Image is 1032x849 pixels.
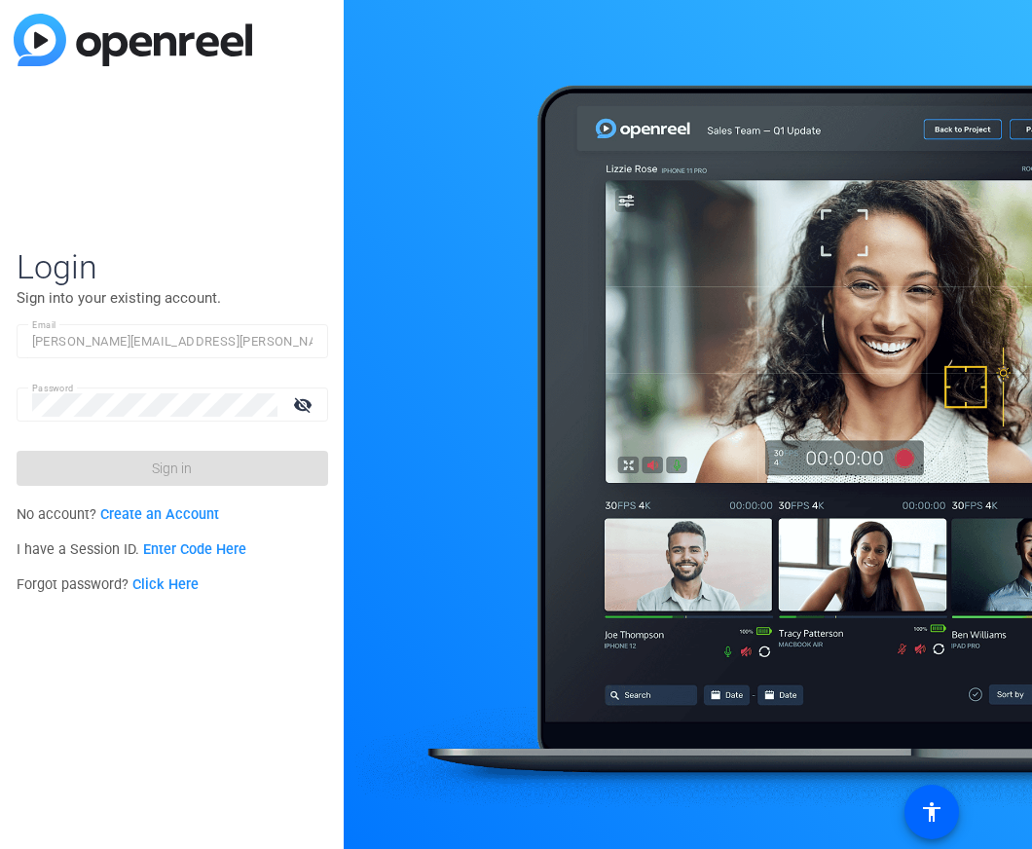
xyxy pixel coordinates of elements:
mat-label: Email [32,319,56,330]
img: blue-gradient.svg [14,14,252,66]
span: Forgot password? [17,576,200,593]
p: Sign into your existing account. [17,287,328,309]
a: Enter Code Here [143,541,246,558]
mat-label: Password [32,383,74,393]
mat-icon: visibility_off [281,390,328,419]
a: Click Here [132,576,199,593]
span: Login [17,246,328,287]
span: No account? [17,506,220,523]
mat-icon: accessibility [920,800,943,824]
a: Create an Account [100,506,219,523]
input: Enter Email Address [32,330,313,353]
span: I have a Session ID. [17,541,247,558]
